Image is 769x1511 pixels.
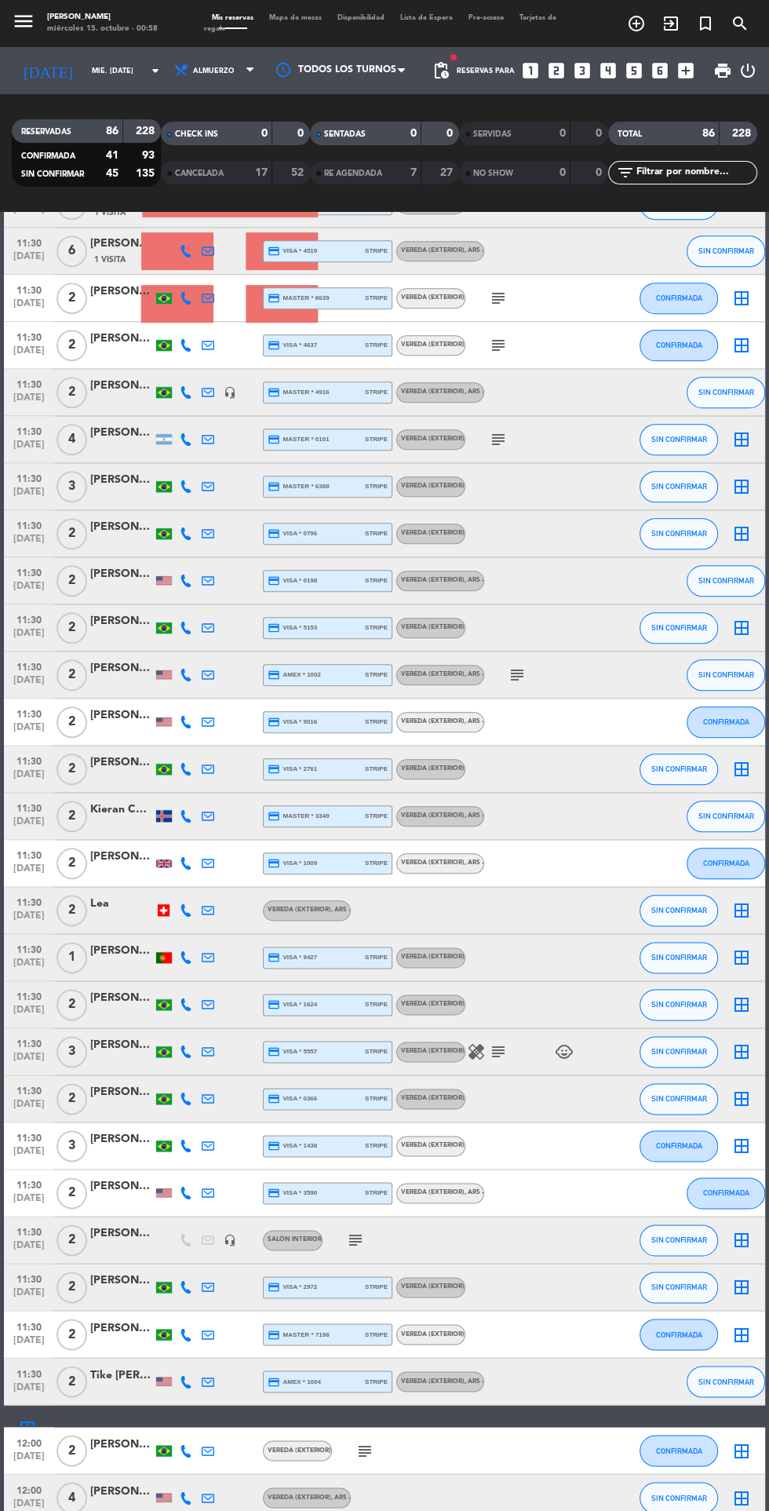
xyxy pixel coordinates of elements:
[698,812,754,820] span: SIN CONFIRMAR
[90,330,153,348] div: [PERSON_NAME]
[656,341,702,349] span: CONFIRMADA
[9,469,49,487] span: 11:30
[268,245,280,257] i: credit_card
[90,942,153,960] div: [PERSON_NAME]
[732,289,751,308] i: border_all
[268,386,280,399] i: credit_card
[687,706,765,738] button: CONFIRMADA
[457,67,515,75] span: Reservas para
[9,628,49,646] span: [DATE]
[365,622,388,633] span: stripe
[651,529,707,538] span: SIN CONFIRMAR
[56,235,87,267] span: 6
[467,1042,486,1061] i: healing
[331,907,350,913] span: , ARS -
[449,53,458,62] span: fiber_manual_record
[687,235,765,267] button: SIN CONFIRMAR
[465,812,483,819] span: , ARS -
[732,995,751,1014] i: border_all
[365,293,388,303] span: stripe
[9,516,49,534] span: 11:30
[21,152,75,160] span: CONFIRMADA
[9,1081,49,1099] span: 11:30
[618,130,642,138] span: TOTAL
[297,128,307,139] strong: 0
[651,765,707,773] span: SIN CONFIRMAR
[401,436,465,442] span: Vereda (EXTERIOR)
[365,670,388,680] span: stripe
[268,527,280,540] i: credit_card
[401,247,483,254] span: Vereda (EXTERIOR)
[640,989,718,1020] button: SIN CONFIRMAR
[9,581,49,599] span: [DATE]
[635,164,756,181] input: Filtrar por nombre...
[9,251,49,269] span: [DATE]
[640,1224,718,1256] button: SIN CONFIRMAR
[732,336,751,355] i: border_all
[268,857,280,870] i: credit_card
[90,989,153,1007] div: [PERSON_NAME]
[401,483,465,489] span: Vereda (EXTERIOR)
[268,810,330,823] span: master * 3349
[90,1036,153,1054] div: [PERSON_NAME]
[687,848,765,879] button: CONFIRMADA
[732,477,751,496] i: border_all
[268,763,280,776] i: credit_card
[291,167,307,178] strong: 52
[651,953,707,962] span: SIN CONFIRMAR
[268,907,350,913] span: Vereda (EXTERIOR)
[261,128,268,139] strong: 0
[365,1046,388,1057] span: stripe
[255,167,268,178] strong: 17
[732,430,751,449] i: border_all
[268,998,317,1011] span: visa * 1624
[596,128,605,139] strong: 0
[696,14,715,33] i: turned_in_not
[489,289,508,308] i: subject
[324,130,366,138] span: SENTADAS
[224,386,236,399] i: headset_mic
[401,812,483,819] span: Vereda (EXTERIOR)
[732,948,751,967] i: border_all
[656,1141,702,1150] span: CONFIRMADA
[12,9,35,33] i: menu
[261,14,330,21] span: Mapa de mesas
[268,951,317,964] span: visa * 9427
[9,280,49,298] span: 11:30
[651,1493,707,1502] span: SIN CONFIRMAR
[193,67,234,75] span: Almuerzo
[90,235,153,253] div: [PERSON_NAME]
[268,339,280,352] i: credit_card
[268,245,317,257] span: visa * 4519
[136,126,158,137] strong: 228
[651,1235,707,1244] span: SIN CONFIRMAR
[268,669,280,681] i: credit_card
[9,1005,49,1023] span: [DATE]
[90,377,153,395] div: [PERSON_NAME] e [PERSON_NAME]
[640,1319,718,1350] button: CONFIRMADA
[732,760,751,779] i: border_all
[401,860,483,866] span: Vereda (EXTERIOR)
[640,754,718,785] button: SIN CONFIRMAR
[330,14,392,21] span: Disponibilidad
[56,801,87,832] span: 2
[703,1188,749,1197] span: CONFIRMADA
[268,669,321,681] span: amex * 1002
[12,55,84,86] i: [DATE]
[56,565,87,597] span: 2
[401,341,465,348] span: Vereda (EXTERIOR)
[9,440,49,458] span: [DATE]
[465,671,483,677] span: , ARS -
[365,434,388,444] span: stripe
[9,422,49,440] span: 11:30
[268,1093,280,1105] i: credit_card
[698,246,754,255] span: SIN CONFIRMAR
[365,952,388,962] span: stripe
[687,801,765,832] button: SIN CONFIRMAR
[640,283,718,314] button: CONFIRMADA
[94,206,126,219] span: 1 Visita
[268,763,317,776] span: visa * 2761
[401,765,465,772] span: Vereda (EXTERIOR)
[732,524,751,543] i: border_all
[640,1435,718,1466] button: CONFIRMADA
